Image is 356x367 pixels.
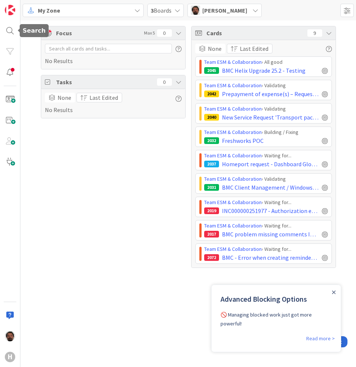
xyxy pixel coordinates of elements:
span: Last Edited [89,93,118,102]
span: INC000000251977 - Authorization error BMC - Username missing from People profile [222,206,319,215]
a: Team ESM & Collaboration [204,82,262,89]
a: Team ESM & Collaboration [204,129,262,135]
div: › Waiting for... [204,245,328,253]
div: 2040 [204,114,219,121]
a: Team ESM & Collaboration [204,199,262,206]
div: › Waiting for... [204,199,328,206]
div: 2017 [204,231,219,237]
div: › Validating [204,82,328,89]
div: › Validating [204,175,328,183]
div: Max 5 [144,31,155,35]
a: Team ESM & Collaboration [204,246,262,252]
a: Team ESM & Collaboration [204,105,262,112]
span: Support [16,1,34,10]
span: None [208,44,222,53]
button: Last Edited [76,93,122,102]
span: Last Edited [240,44,268,53]
span: My Zone [38,6,60,15]
div: › Waiting for... [204,152,328,160]
div: 0 [157,78,172,86]
span: New Service Request 'Transport packing: Request urgency/changes for packing' [222,113,319,122]
span: Tasks [56,78,153,86]
div: › All good [204,58,328,66]
span: BMC Helix Upgrade 25.2 - Testing [222,66,306,75]
a: Team ESM & Collaboration [204,59,262,65]
div: › Waiting for... [204,222,328,230]
div: 2045 [204,67,219,74]
div: 2019 [204,207,219,214]
div: 2037 [204,161,219,167]
span: Cards [206,29,304,37]
span: [PERSON_NAME] [202,6,247,15]
span: Prepayment of expense(s) – Request Service Portal [222,89,319,98]
span: None [58,93,71,102]
img: AC [5,331,15,341]
b: 3 [151,7,154,14]
span: BMC - Error when creating reminder for contract [222,253,319,262]
div: 2042 [204,91,219,97]
a: Team ESM & Collaboration [204,176,262,182]
div: 9 [307,29,322,37]
span: BMC Client Management / Windows 11 prep [222,183,319,192]
input: Search all cards and tasks... [45,44,172,53]
span: Freshworks POC [222,136,264,145]
span: Focus [56,29,140,37]
div: 0 [157,29,172,37]
div: H [5,352,15,362]
a: Team ESM & Collaboration [204,222,262,229]
div: No Results [45,93,182,114]
span: Homeport request - Dashboard Global LTI-free days [222,160,319,168]
img: AC [191,6,200,15]
div: 2072 [204,254,219,261]
div: › Validating [204,105,328,113]
h5: Search [23,27,46,34]
button: Last Edited [227,44,272,53]
div: › Building / Fixing [204,128,328,136]
div: No Results [45,44,182,65]
span: BMC problem missing comments INC000000251031 [222,230,319,239]
div: 2032 [204,137,219,144]
div: 2031 [204,184,219,191]
iframe: UserGuiding Product Updates Slide Out [211,285,341,352]
a: Team ESM & Collaboration [204,152,262,159]
span: Boards [151,6,172,15]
